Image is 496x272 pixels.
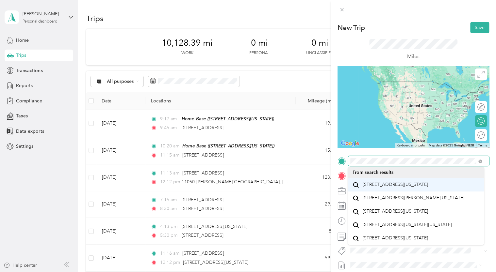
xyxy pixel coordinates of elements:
[353,170,393,175] span: From search results
[397,143,425,148] button: Keyboard shortcuts
[362,208,428,214] span: [STREET_ADDRESS][US_STATE]
[470,22,489,33] button: Save
[338,23,365,32] p: New Trip
[459,235,496,272] iframe: Everlance-gr Chat Button Frame
[362,222,452,228] span: [STREET_ADDRESS][US_STATE][US_STATE]
[429,144,474,147] span: Map data ©2025 Google, INEGI
[407,53,420,61] p: Miles
[339,139,361,148] a: Open this area in Google Maps (opens a new window)
[362,195,464,201] span: [STREET_ADDRESS][PERSON_NAME][US_STATE]
[362,182,428,188] span: [STREET_ADDRESS][US_STATE]
[362,235,428,241] span: [STREET_ADDRESS][US_STATE]
[339,139,361,148] img: Google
